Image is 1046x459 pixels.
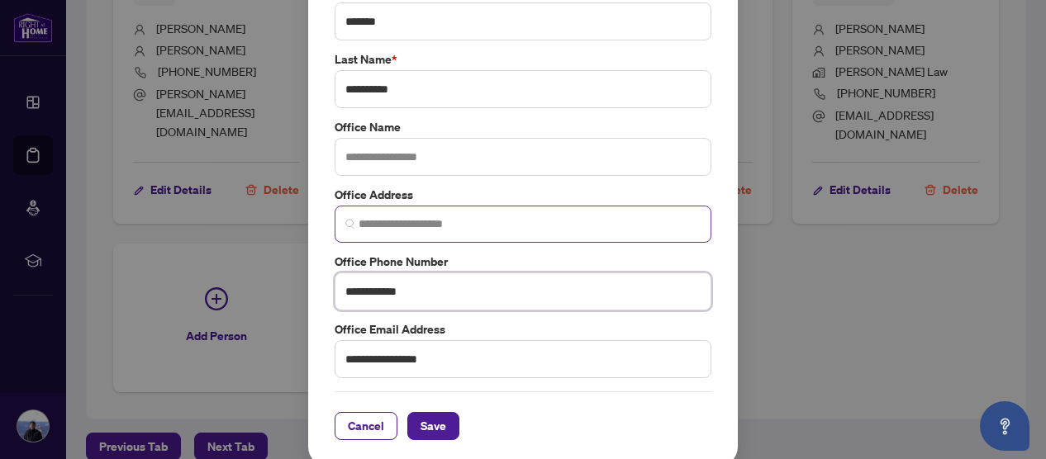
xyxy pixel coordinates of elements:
[335,50,711,69] label: Last Name
[335,412,397,440] button: Cancel
[335,118,711,136] label: Office Name
[335,186,711,204] label: Office Address
[421,413,446,439] span: Save
[980,401,1029,451] button: Open asap
[335,253,711,271] label: Office Phone Number
[407,412,459,440] button: Save
[345,219,355,229] img: search_icon
[335,320,711,338] label: Office Email Address
[348,413,384,439] span: Cancel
